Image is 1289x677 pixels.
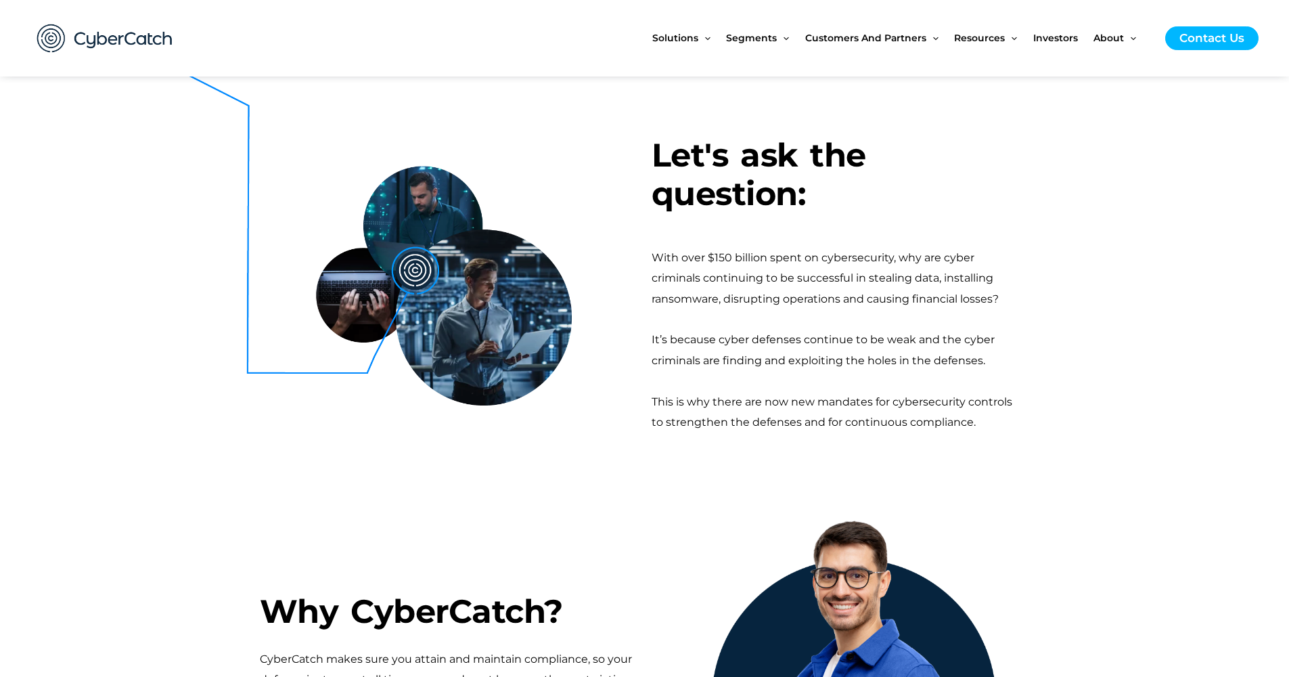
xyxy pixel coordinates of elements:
[1093,9,1124,66] span: About
[1124,9,1136,66] span: Menu Toggle
[24,10,186,66] img: CyberCatch
[926,9,939,66] span: Menu Toggle
[726,9,777,66] span: Segments
[652,136,1024,214] h3: Let's ask the question:
[1033,9,1078,66] span: Investors
[652,9,698,66] span: Solutions
[652,9,1152,66] nav: Site Navigation: New Main Menu
[954,9,1005,66] span: Resources
[652,392,1024,433] div: This is why there are now new mandates for cybersecurity controls to strengthen the defenses and ...
[698,9,710,66] span: Menu Toggle
[777,9,789,66] span: Menu Toggle
[1165,26,1259,50] a: Contact Us
[1005,9,1017,66] span: Menu Toggle
[260,538,639,636] h3: Why CyberCatch?
[652,248,1024,309] div: With over $150 billion spent on cybersecurity, why are cyber criminals continuing to be successfu...
[805,9,926,66] span: Customers and Partners
[1033,9,1093,66] a: Investors
[652,330,1024,371] div: It’s because cyber defenses continue to be weak and the cyber criminals are finding and exploitin...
